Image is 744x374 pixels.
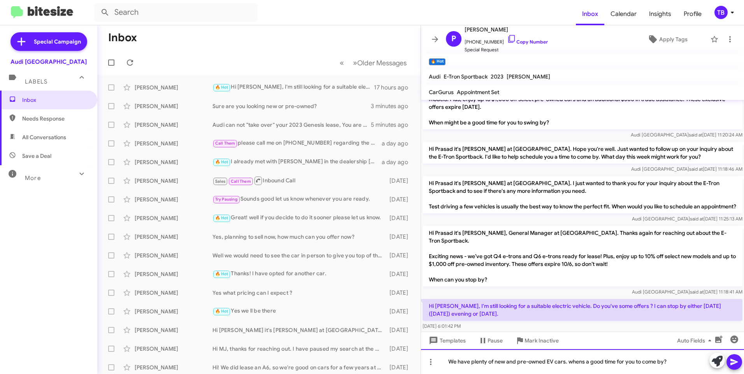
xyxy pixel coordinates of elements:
span: 🔥 Hot [215,159,228,164]
div: Sounds good let us know whenever you are ready. [212,195,386,204]
div: [PERSON_NAME] [135,270,212,278]
div: [PERSON_NAME] [135,121,212,129]
span: Inbox [576,3,604,25]
span: Templates [427,334,466,348]
div: 3 minutes ago [371,102,414,110]
div: Great! well if you decide to do it sooner please let us know. [212,213,386,222]
div: [PERSON_NAME] [135,233,212,241]
a: Copy Number [507,39,548,45]
span: Special Campaign [34,38,81,45]
span: P [451,33,456,45]
span: [PERSON_NAME] [507,73,550,80]
div: [PERSON_NAME] [135,84,212,91]
div: [DATE] [386,252,414,259]
a: Calendar [604,3,643,25]
nav: Page navigation example [335,55,411,71]
div: [DATE] [386,308,414,315]
button: TB [708,6,735,19]
div: [PERSON_NAME] [135,214,212,222]
span: All Conversations [22,133,66,141]
h1: Inbox [108,31,137,44]
span: Mark Inactive [525,334,559,348]
input: Search [94,3,258,22]
span: said at [690,289,704,295]
span: 🔥 Hot [215,215,228,220]
a: Insights [643,3,677,25]
div: TB [714,6,728,19]
button: Templates [421,334,472,348]
div: [PERSON_NAME] [135,326,212,334]
div: [PERSON_NAME] [135,308,212,315]
div: We have plenty of new and pre-owned EV cars. whens a good time for you to come by? [421,349,744,374]
span: Audi [GEOGRAPHIC_DATA] [DATE] 11:18:41 AM [632,289,742,295]
div: [PERSON_NAME] [135,140,212,147]
div: Yes we ll be there [212,307,386,316]
p: Hi Prasad it's [PERSON_NAME] at [GEOGRAPHIC_DATA]. Hope you're well. Just wanted to follow up on ... [423,142,742,164]
span: [DATE] 6:01:42 PM [423,323,461,329]
button: Mark Inactive [509,334,565,348]
span: Audi [GEOGRAPHIC_DATA] [DATE] 11:25:13 AM [632,216,742,222]
div: Thanks! I have opted for another car. [212,269,386,278]
span: Inbox [22,96,88,104]
a: Special Campaign [11,32,87,51]
div: [PERSON_NAME] [135,177,212,185]
div: Hi! We did lease an A6, so we're good on cars for a few years at least [212,364,386,371]
div: [PERSON_NAME] [135,252,212,259]
div: Hi MJ, thanks for reaching out. I have paused my search at the moment. Best wishes. [212,345,386,353]
div: [PERSON_NAME] [135,158,212,166]
span: 🔥 Hot [215,309,228,314]
div: 5 minutes ago [371,121,414,129]
div: [DATE] [386,326,414,334]
span: Needs Response [22,115,88,122]
div: [DATE] [386,177,414,185]
span: Audi [GEOGRAPHIC_DATA] [DATE] 11:20:24 AM [631,132,742,138]
button: Pause [472,334,509,348]
span: Audi [GEOGRAPHIC_DATA] [DATE] 11:18:46 AM [631,166,742,172]
span: Call Them [215,141,235,146]
div: [DATE] [386,270,414,278]
a: Profile [677,3,708,25]
span: Appointment Set [457,89,499,96]
span: » [353,58,357,68]
div: I already met with [PERSON_NAME] in the dealership [DATE]. Thanks for the message! [212,157,382,166]
span: CarGurus [429,89,454,96]
span: [PERSON_NAME] [465,25,548,34]
div: [DATE] [386,345,414,353]
div: [DATE] [386,364,414,371]
p: Hi [PERSON_NAME], I'm still looking for a suitable electric vehicle. Do you've some offers ? I ca... [423,299,742,321]
div: Inbound Call [212,176,386,185]
span: Special Request [465,46,548,54]
div: 17 hours ago [374,84,414,91]
span: Older Messages [357,59,407,67]
div: [PERSON_NAME] [135,289,212,297]
div: [PERSON_NAME] [135,102,212,110]
div: [DATE] [386,289,414,297]
span: said at [690,216,704,222]
div: Yes what pricing can I expect ? [212,289,386,297]
div: [PERSON_NAME] [135,196,212,203]
span: Save a Deal [22,152,51,160]
span: 🔥 Hot [215,271,228,276]
div: a day ago [382,140,414,147]
div: [PERSON_NAME] [135,364,212,371]
span: Labels [25,78,47,85]
p: Hi Prasad it's [PERSON_NAME], General Manager at [GEOGRAPHIC_DATA]. Thanks again for reaching out... [423,226,742,287]
span: Pause [488,334,503,348]
div: Sure are you looking new or pre-owned? [212,102,371,110]
div: [DATE] [386,196,414,203]
button: Apply Tags [628,32,707,46]
span: Call Them [231,179,251,184]
span: 2023 [491,73,504,80]
div: Well we would need to see the car in person to give you top of the market value for the car. Did ... [212,252,386,259]
div: [DATE] [386,233,414,241]
span: « [340,58,344,68]
span: Try Pausing [215,197,238,202]
div: Audi [GEOGRAPHIC_DATA] [11,58,87,66]
button: Auto Fields [671,334,721,348]
span: [PHONE_NUMBER] [465,34,548,46]
span: More [25,175,41,182]
span: said at [689,132,702,138]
